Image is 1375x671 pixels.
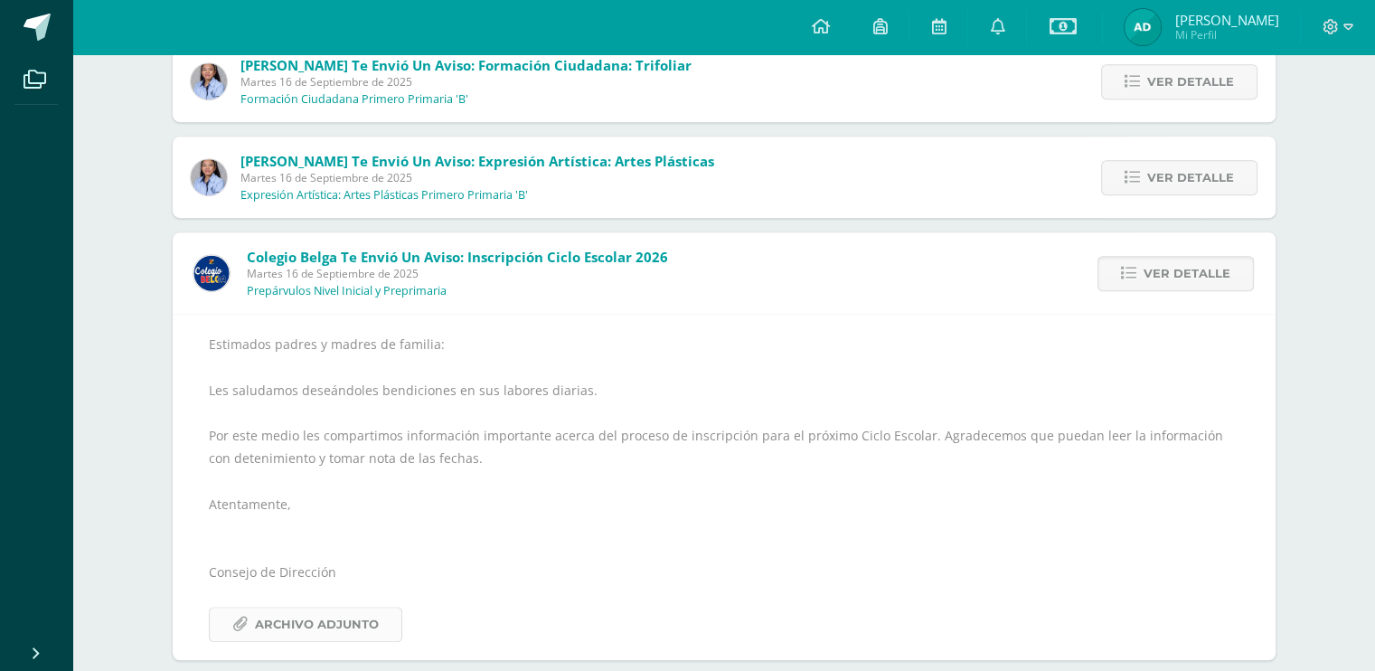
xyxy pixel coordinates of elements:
span: Ver detalle [1144,257,1230,290]
span: Mi Perfil [1174,27,1278,43]
span: Ver detalle [1147,65,1234,99]
img: cd70970ff989681eb4d9716f04c67d2c.png [191,159,227,195]
span: Archivo Adjunto [255,608,379,641]
img: 8f7f096cd64a72ce0da2bb379c14bbe8.png [1125,9,1161,45]
span: Ver detalle [1147,161,1234,194]
span: Martes 16 de Septiembre de 2025 [240,170,714,185]
span: [PERSON_NAME] te envió un aviso: Expresión Artística: Artes Plásticas [240,152,714,170]
img: 919ad801bb7643f6f997765cf4083301.png [193,255,230,291]
img: cd70970ff989681eb4d9716f04c67d2c.png [191,63,227,99]
span: [PERSON_NAME] [1174,11,1278,29]
a: Archivo Adjunto [209,607,402,642]
span: Colegio Belga te envió un aviso: Inscripción Ciclo Escolar 2026 [247,248,668,266]
p: Prepárvulos Nivel Inicial y Preprimaria [247,284,447,298]
span: [PERSON_NAME] te envió un aviso: Formación Ciudadana: Trifoliar [240,56,692,74]
span: Martes 16 de Septiembre de 2025 [247,266,668,281]
p: Formación Ciudadana Primero Primaria 'B' [240,92,468,107]
p: Expresión Artística: Artes Plásticas Primero Primaria 'B' [240,188,528,203]
span: Martes 16 de Septiembre de 2025 [240,74,692,90]
div: Estimados padres y madres de familia: Les saludamos deseándoles bendiciones en sus labores diaria... [209,333,1239,641]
